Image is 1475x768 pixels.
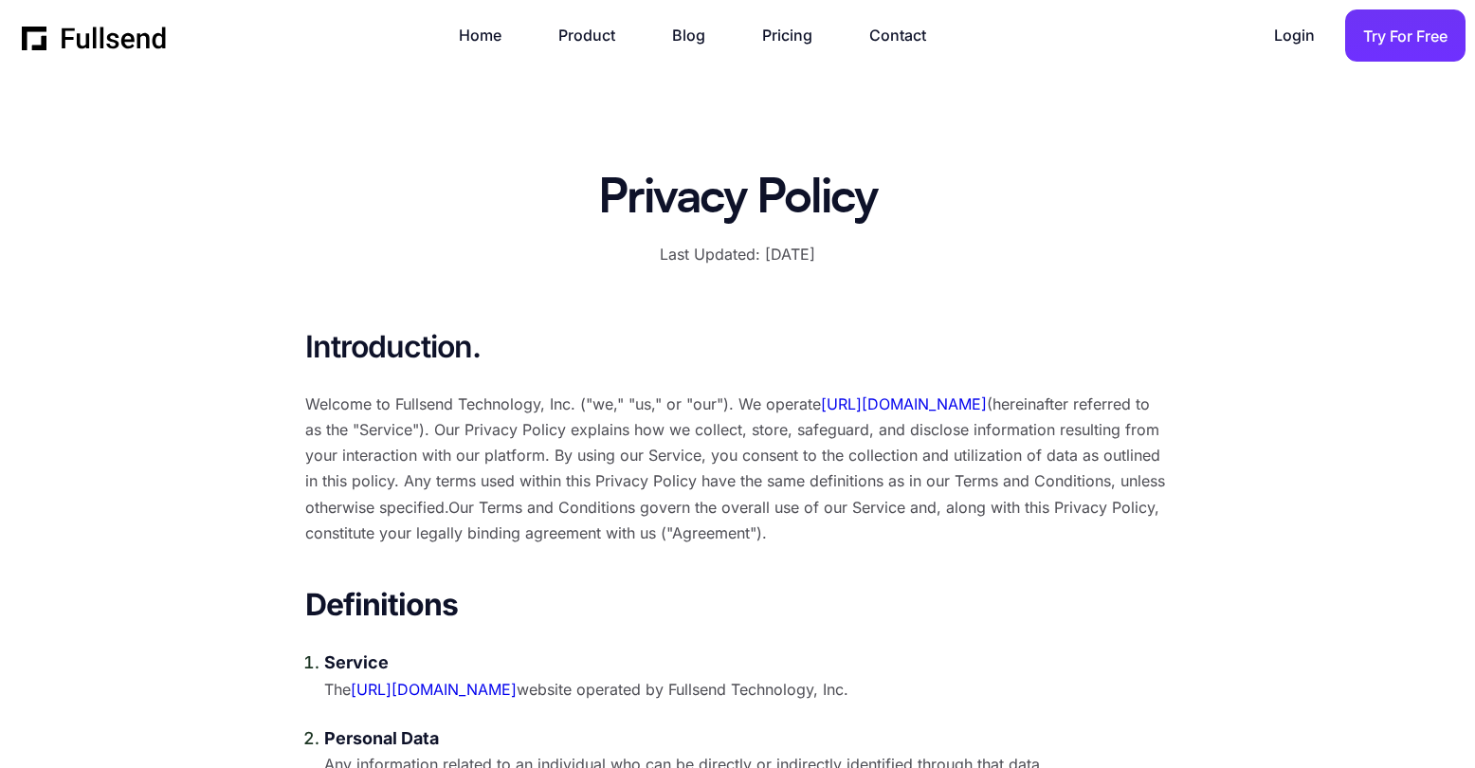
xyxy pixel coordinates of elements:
[1345,9,1466,62] a: Try For Free
[459,23,520,48] a: Home
[22,22,168,50] a: home
[305,326,1170,369] h3: Introduction.
[351,680,517,699] a: [URL][DOMAIN_NAME]
[324,652,389,672] strong: Service
[558,23,634,48] a: Product
[762,23,831,48] a: Pricing
[598,172,877,227] h1: Privacy Policy
[821,394,987,413] a: [URL][DOMAIN_NAME]
[324,652,389,672] span: ‍
[324,649,1170,703] div: The website operated by Fullsend Technology, Inc.
[305,392,1170,546] p: Welcome to Fullsend Technology, Inc. ("we," "us," or "our"). We operate (hereinafter referred to ...
[305,584,1170,627] strong: Definitions
[1363,24,1448,49] div: Try For Free
[660,242,815,267] p: Last Updated: [DATE]
[324,728,439,748] strong: Personal Data
[869,23,945,48] a: Contact
[672,23,724,48] a: Blog
[1274,23,1334,48] a: Login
